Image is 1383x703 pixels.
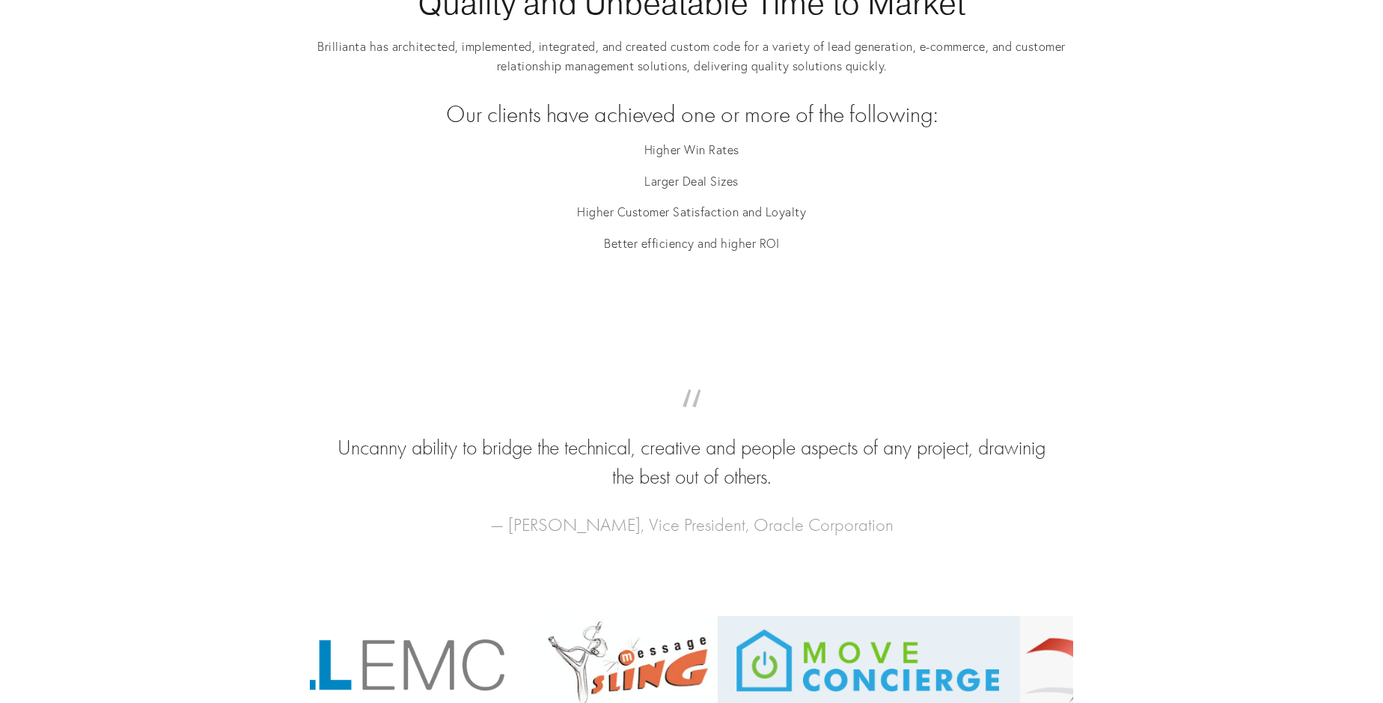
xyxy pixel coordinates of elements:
[334,492,1049,540] figcaption: — [PERSON_NAME], Vice President, Oracle Corporation
[310,203,1073,222] p: Higher Customer Satisfaction and Loyalty
[310,234,1073,254] p: Better efficiency and higher ROI
[310,172,1073,192] p: Larger Deal Sizes
[310,141,1073,160] p: Higher Win Rates
[310,37,1073,76] p: Brillianta has architected, implemented, integrated, and created custom code for a variety of lea...
[334,404,1049,433] span: “
[334,404,1049,493] blockquote: Uncanny ability to bridge the technical, creative and people aspects of any project, drawinig the...
[310,100,1073,129] h2: Our clients have achieved one or more of the following:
